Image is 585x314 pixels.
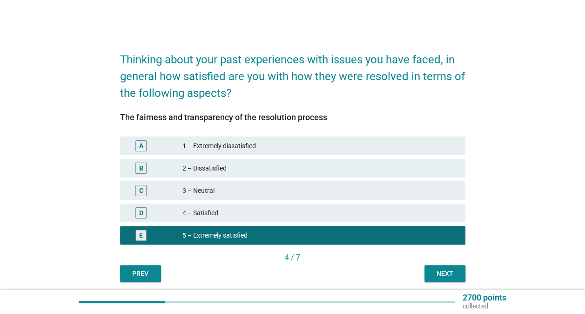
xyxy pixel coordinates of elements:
div: Next [432,269,458,279]
div: B [139,164,143,173]
p: collected [463,302,506,310]
div: 3 – Neutral [182,185,458,196]
div: C [139,186,143,196]
div: 1 – Extremely dissatisfied [182,140,458,151]
div: 5 – Extremely satisfied [182,230,458,241]
div: 4 / 7 [120,252,465,263]
div: D [139,208,143,218]
p: 2700 points [463,294,506,302]
div: Prev [128,269,154,279]
div: 4 – Satisfied [182,207,458,218]
div: E [139,231,143,240]
div: 2 – Dissatisfied [182,163,458,174]
button: Next [424,265,465,282]
div: A [139,141,143,151]
div: The fairness and transparency of the resolution process [120,111,465,123]
h2: Thinking about your past experiences with issues you have faced, in general how satisfied are you... [120,42,465,102]
button: Prev [120,265,161,282]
